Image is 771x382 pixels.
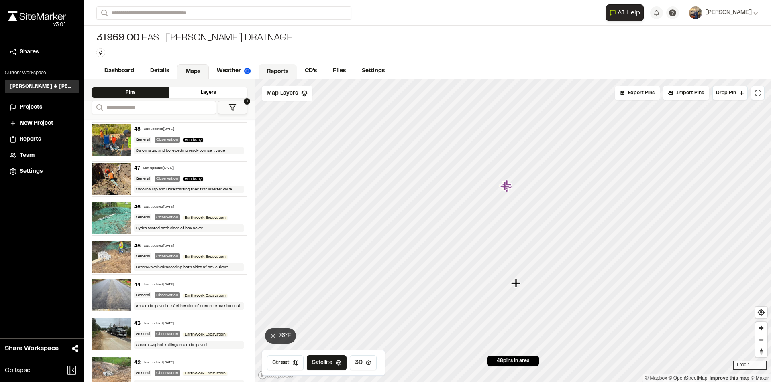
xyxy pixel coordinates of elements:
[5,366,31,375] span: Collapse
[134,359,141,366] div: 42
[606,4,644,21] button: Open AI Assistant
[502,180,513,190] div: Map marker
[142,63,177,79] a: Details
[645,375,667,381] a: Mapbox
[134,214,151,220] div: General
[96,32,293,45] div: East [PERSON_NAME] Drainage
[134,341,244,349] div: Coastal Asphalt milling area to be paved
[96,32,140,45] span: 31969.00
[92,124,131,156] img: file
[259,64,297,79] a: Reports
[712,86,748,100] button: Drop Pin
[96,63,142,79] a: Dashboard
[177,64,209,79] a: Maps
[10,103,74,112] a: Projects
[183,177,203,181] span: Roadway
[755,322,767,334] button: Zoom in
[502,180,512,190] div: Map marker
[183,255,227,259] span: Earthwork Excavation
[134,331,151,337] div: General
[96,6,111,20] button: Search
[716,89,736,97] span: Drop Pin
[183,294,227,297] span: Earthwork Excavation
[155,176,180,182] div: Observation
[92,163,131,195] img: file
[20,119,53,128] span: New Project
[218,101,247,114] button: 1
[265,328,296,344] button: 76°F
[615,86,660,100] div: No pins available to export
[144,283,174,287] div: Last updated [DATE]
[350,355,377,370] button: 3D
[134,204,141,211] div: 46
[755,346,767,357] span: Reset bearing to north
[244,68,251,74] img: precipai.png
[689,6,702,19] img: User
[92,279,131,311] img: file
[96,48,105,57] button: Edit Tags
[134,370,151,376] div: General
[134,126,141,133] div: 48
[134,320,141,327] div: 43
[255,79,771,382] canvas: Map
[258,370,293,380] a: Mapbox logo
[183,372,227,375] span: Earthwork Excavation
[502,182,512,192] div: Map marker
[8,21,66,28] div: Oh geez...please don't...
[92,318,131,350] img: file
[10,167,74,176] a: Settings
[155,292,180,298] div: Observation
[134,292,151,298] div: General
[354,63,393,79] a: Settings
[512,278,522,289] div: Map marker
[755,334,767,346] button: Zoom out
[92,101,106,114] button: Search
[297,63,325,79] a: CD's
[267,355,304,370] button: Street
[502,180,512,190] div: Map marker
[209,63,259,79] a: Weather
[134,147,244,154] div: Carolina tap and bore getting ready to insert value
[144,360,174,365] div: Last updated [DATE]
[144,244,174,249] div: Last updated [DATE]
[92,87,169,98] div: Pins
[10,119,74,128] a: New Project
[134,253,151,259] div: General
[20,167,43,176] span: Settings
[20,151,35,160] span: Team
[143,166,174,171] div: Last updated [DATE]
[663,86,709,100] div: Import Pins into your project
[92,241,131,273] img: file
[244,98,250,105] span: 1
[155,137,180,143] div: Observation
[676,89,704,97] span: Import Pins
[155,370,180,376] div: Observation
[134,224,244,232] div: Hydro seated both sides of box cover
[155,214,180,220] div: Observation
[134,165,140,172] div: 47
[5,69,79,77] p: Current Workspace
[155,331,180,337] div: Observation
[325,63,354,79] a: Files
[169,87,247,98] div: Layers
[628,89,655,97] span: Export Pins
[755,334,767,346] span: Zoom out
[134,176,151,182] div: General
[144,321,174,326] div: Last updated [DATE]
[497,357,530,364] span: 48 pins in area
[733,361,767,370] div: 1,000 ft
[511,278,522,289] div: Map marker
[10,151,74,160] a: Team
[689,6,758,19] button: [PERSON_NAME]
[134,281,141,289] div: 44
[705,8,752,17] span: [PERSON_NAME]
[751,375,769,381] a: Maxar
[502,182,513,193] div: Map marker
[606,4,647,21] div: Open AI Assistant
[279,331,291,340] span: 76 ° F
[755,307,767,318] button: Find my location
[669,375,708,381] a: OpenStreetMap
[307,355,347,370] button: Satellite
